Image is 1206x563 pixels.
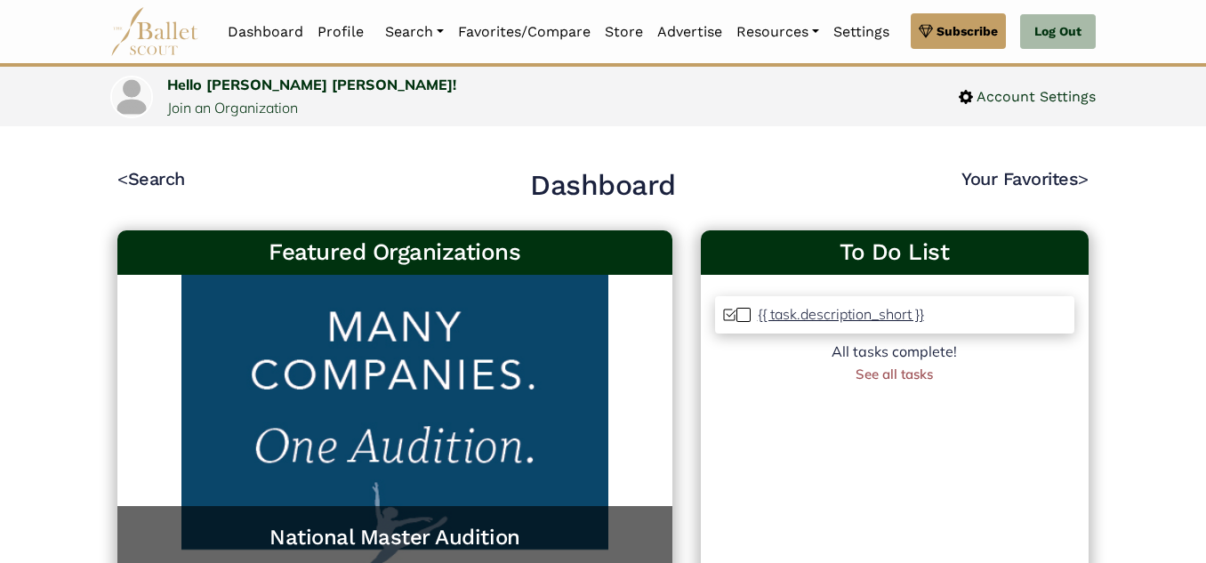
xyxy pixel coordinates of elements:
[598,13,650,51] a: Store
[530,167,676,205] h2: Dashboard
[310,13,371,51] a: Profile
[758,305,924,323] p: {{ task.description_short }}
[715,341,1074,364] div: All tasks complete!
[167,76,456,93] a: Hello [PERSON_NAME] [PERSON_NAME]!
[961,168,1089,189] a: Your Favorites
[167,99,298,117] a: Join an Organization
[973,85,1096,109] span: Account Settings
[378,13,451,51] a: Search
[919,21,933,41] img: gem.svg
[117,168,185,189] a: <Search
[715,237,1074,268] a: To Do List
[117,167,128,189] code: <
[959,85,1096,109] a: Account Settings
[221,13,310,51] a: Dashboard
[937,21,998,41] span: Subscribe
[132,237,658,268] h3: Featured Organizations
[650,13,729,51] a: Advertise
[856,366,933,382] a: See all tasks
[451,13,598,51] a: Favorites/Compare
[135,524,655,551] a: National Master Audition
[112,77,151,117] img: profile picture
[729,13,826,51] a: Resources
[911,13,1006,49] a: Subscribe
[1020,14,1096,50] a: Log Out
[826,13,896,51] a: Settings
[1078,167,1089,189] code: >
